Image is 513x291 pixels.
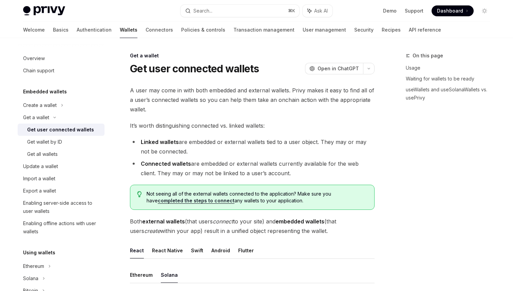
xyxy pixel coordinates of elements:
span: Ask AI [314,7,328,14]
span: Open in ChatGPT [318,65,359,72]
span: Not seeing all of the external wallets connected to the application? Make sure you have any walle... [147,190,367,204]
button: React Native [152,242,183,258]
a: Demo [383,7,397,14]
div: Import a wallet [23,175,55,183]
a: Wallets [120,22,137,38]
div: Solana [23,274,38,283]
a: Enabling offline actions with user wallets [18,217,104,238]
button: Android [211,242,230,258]
a: Recipes [382,22,401,38]
svg: Tip [137,191,142,197]
a: Overview [18,52,104,65]
a: Waiting for wallets to be ready [406,73,495,84]
div: Ethereum [23,262,44,270]
strong: Connected wallets [141,160,191,167]
button: Ethereum [130,267,153,283]
h1: Get user connected wallets [130,62,259,75]
div: Chain support [23,67,54,75]
span: Dashboard [437,7,463,14]
a: Enabling server-side access to user wallets [18,197,104,217]
strong: Linked wallets [141,139,179,145]
div: Search... [193,7,212,15]
a: Security [354,22,374,38]
button: Toggle dark mode [479,5,490,16]
a: Support [405,7,423,14]
strong: external wallets [142,218,185,225]
button: Swift [191,242,203,258]
a: Import a wallet [18,172,104,185]
div: Get all wallets [27,150,58,158]
a: useWallets and useSolanaWallets vs. usePrivy [406,84,495,103]
a: API reference [409,22,441,38]
div: Get a wallet [130,52,375,59]
div: Get wallet by ID [27,138,62,146]
div: Get a wallet [23,113,49,122]
button: Ask AI [303,5,332,17]
div: Create a wallet [23,101,57,109]
a: Update a wallet [18,160,104,172]
strong: embedded wallets [275,218,324,225]
h5: Embedded wallets [23,88,67,96]
a: Get user connected wallets [18,124,104,136]
li: are embedded or external wallets tied to a user object. They may or may not be connected. [130,137,375,156]
a: Get wallet by ID [18,136,104,148]
div: Get user connected wallets [27,126,94,134]
span: It’s worth distinguishing connected vs. linked wallets: [130,121,375,130]
button: Flutter [238,242,254,258]
span: Both (that users to your site) and (that users within your app) result in a unified object repres... [130,217,375,236]
a: Basics [53,22,69,38]
button: React [130,242,144,258]
span: A user may come in with both embedded and external wallets. Privy makes it easy to find all of a ... [130,86,375,114]
a: Connectors [146,22,173,38]
em: connect [213,218,233,225]
h5: Using wallets [23,249,55,257]
a: Transaction management [233,22,294,38]
span: ⌘ K [288,8,295,14]
div: Enabling server-side access to user wallets [23,199,100,215]
a: Welcome [23,22,45,38]
a: Dashboard [432,5,474,16]
a: Authentication [77,22,112,38]
a: completed the steps to connect [158,198,234,204]
a: User management [303,22,346,38]
div: Export a wallet [23,187,56,195]
div: Enabling offline actions with user wallets [23,219,100,236]
a: Policies & controls [181,22,225,38]
em: create [144,228,160,234]
a: Export a wallet [18,185,104,197]
a: Usage [406,62,495,73]
img: light logo [23,6,65,16]
button: Search...⌘K [180,5,299,17]
div: Overview [23,54,45,62]
a: Chain support [18,65,104,77]
button: Open in ChatGPT [305,63,363,74]
a: Get all wallets [18,148,104,160]
div: Update a wallet [23,162,58,170]
button: Solana [161,267,178,283]
span: On this page [413,52,443,60]
li: are embedded or external wallets currently available for the web client. They may or may not be l... [130,159,375,178]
